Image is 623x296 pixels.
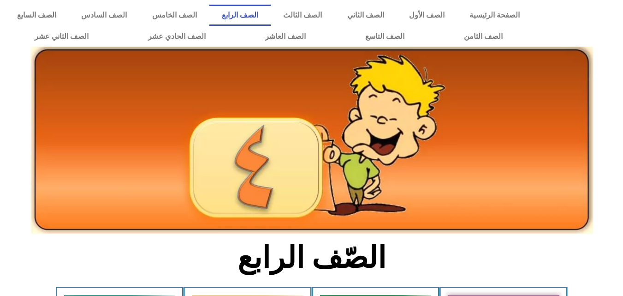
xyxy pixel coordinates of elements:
a: الصف الثالث [271,5,334,26]
a: الصف الأول [397,5,457,26]
a: الصف الثاني عشر [5,26,118,47]
a: الصف التاسع [335,26,434,47]
a: الصف الخامس [140,5,209,26]
a: الصف السابع [5,5,69,26]
a: الصف الثامن [434,26,532,47]
h2: الصّف الرابع [159,240,464,276]
a: الصف الرابع [209,5,271,26]
a: الصف الثاني [335,5,397,26]
a: الصف العاشر [235,26,335,47]
a: الصف السادس [69,5,139,26]
a: الصفحة الرئيسية [457,5,532,26]
a: الصف الحادي عشر [118,26,235,47]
